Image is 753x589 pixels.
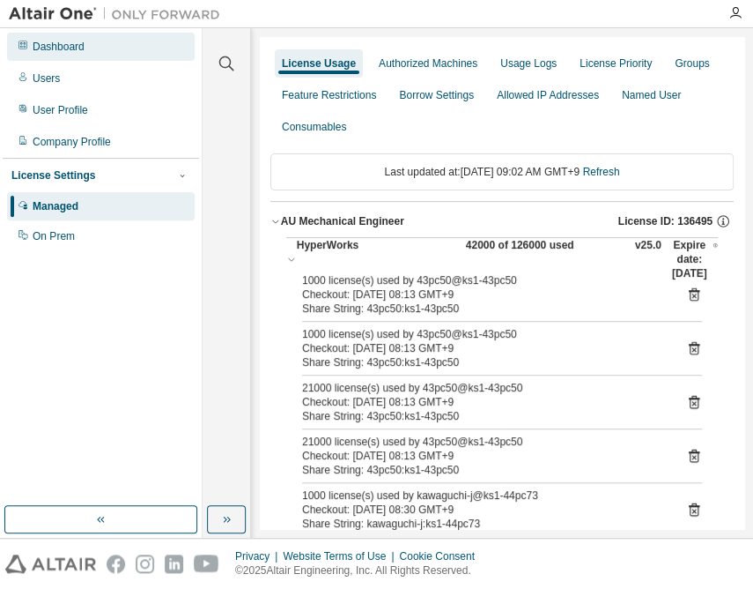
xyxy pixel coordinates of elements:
div: Groups [675,56,709,71]
a: Refresh [582,166,619,178]
button: AU Mechanical EngineerLicense ID: 136495 [270,202,734,241]
div: Checkout: [DATE] 08:13 GMT+9 [302,341,660,355]
div: Named User [622,88,681,102]
div: User Profile [33,103,88,117]
img: facebook.svg [107,555,125,573]
div: 1000 license(s) used by 43pc50@ks1-43pc50 [302,327,660,341]
div: 1000 license(s) used by kawaguchi-j@ks1-44pc73 [302,488,660,503]
p: © 2025 Altair Engineering, Inc. All Rights Reserved. [235,563,485,578]
div: Users [33,71,60,86]
div: 1000 license(s) used by 43pc50@ks1-43pc50 [302,273,660,287]
div: Website Terms of Use [283,549,399,563]
div: Dashboard [33,40,85,54]
div: Share String: 43pc50:ks1-43pc50 [302,409,660,423]
div: License Usage [282,56,356,71]
div: Authorized Machines [379,56,477,71]
img: altair_logo.svg [5,555,96,573]
button: HyperWorks42000 of 126000 usedv25.0Expire date:[DATE] [286,238,718,280]
img: Altair One [9,5,229,23]
div: AU Mechanical Engineer [281,214,404,228]
div: Checkout: [DATE] 08:13 GMT+9 [302,287,660,302]
div: Share String: kawaguchi-j:ks1-44pc73 [302,517,660,531]
div: Share String: 43pc50:ks1-43pc50 [302,463,660,477]
div: 42000 of 126000 used [466,238,624,280]
div: 21000 license(s) used by 43pc50@ks1-43pc50 [302,435,660,449]
div: Feature Restrictions [282,88,376,102]
img: instagram.svg [136,555,154,573]
div: Checkout: [DATE] 08:13 GMT+9 [302,449,660,463]
div: Cookie Consent [399,549,484,563]
div: 21000 license(s) used by 43pc50@ks1-43pc50 [302,381,660,395]
div: Share String: 43pc50:ks1-43pc50 [302,355,660,369]
div: License Settings [11,168,95,183]
div: Managed [33,199,78,213]
div: Checkout: [DATE] 08:13 GMT+9 [302,395,660,409]
div: Expire date: [DATE] [672,238,718,280]
img: linkedin.svg [165,555,183,573]
div: Usage Logs [500,56,557,71]
div: v25.0 [635,238,661,280]
img: youtube.svg [194,555,219,573]
div: On Prem [33,229,75,243]
div: Share String: 43pc50:ks1-43pc50 [302,302,660,316]
div: HyperWorks [297,238,455,280]
div: Allowed IP Addresses [497,88,599,102]
div: Consumables [282,120,346,134]
div: Privacy [235,549,283,563]
div: License Priority [580,56,652,71]
div: Last updated at: [DATE] 09:02 AM GMT+9 [270,153,734,190]
span: License ID: 136495 [618,214,712,228]
div: Company Profile [33,135,111,149]
div: Borrow Settings [399,88,474,102]
div: Checkout: [DATE] 08:30 GMT+9 [302,503,660,517]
